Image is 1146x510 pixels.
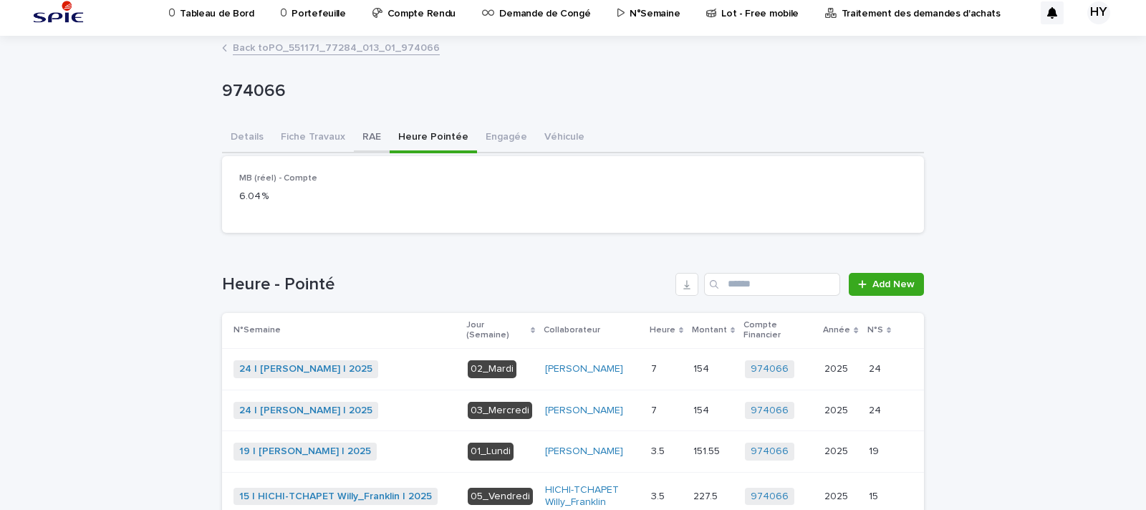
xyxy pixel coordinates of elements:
p: 3.5 [651,488,668,503]
a: 24 | [PERSON_NAME] | 2025 [239,405,372,417]
span: Add New [872,279,915,289]
tr: 24 | [PERSON_NAME] | 2025 03_Mercredi[PERSON_NAME] 77 154154 974066 20252025 2424 [222,390,924,431]
div: 02_Mardi [468,360,516,378]
button: Heure Pointée [390,123,477,153]
button: Details [222,123,272,153]
p: Heure [650,322,675,338]
p: 227.5 [693,488,721,503]
p: N°Semaine [233,322,281,338]
a: 24 | [PERSON_NAME] | 2025 [239,363,372,375]
button: Engagée [477,123,536,153]
div: 03_Mercredi [468,402,532,420]
p: 7 [651,402,660,417]
a: HICHI-TCHAPET Willy_Franklin [545,484,640,509]
div: HY [1087,1,1110,24]
p: 2025 [824,360,851,375]
a: 19 | [PERSON_NAME] | 2025 [239,446,371,458]
p: 19 [869,443,882,458]
p: Année [823,322,850,338]
a: 974066 [751,363,789,375]
p: 974066 [222,81,918,102]
p: 2025 [824,443,851,458]
p: Collaborateur [544,322,600,338]
a: [PERSON_NAME] [545,363,623,375]
p: 2025 [824,488,851,503]
p: Compte Financier [743,317,814,344]
p: 151.55 [693,443,723,458]
p: 3.5 [651,443,668,458]
a: 974066 [751,446,789,458]
a: Back toPO_551171_77284_013_01_974066 [233,39,440,55]
button: Fiche Travaux [272,123,354,153]
p: 2025 [824,402,851,417]
a: [PERSON_NAME] [545,446,623,458]
a: 974066 [751,405,789,417]
p: 6.04 % [239,189,393,204]
button: RAE [354,123,390,153]
a: 974066 [751,491,789,503]
p: 24 [869,360,884,375]
tr: 24 | [PERSON_NAME] | 2025 02_Mardi[PERSON_NAME] 77 154154 974066 20252025 2424 [222,348,924,390]
span: MB (réel) - Compte [239,174,317,183]
div: 01_Lundi [468,443,514,461]
p: 15 [869,488,881,503]
button: Véhicule [536,123,593,153]
h1: Heure - Pointé [222,274,670,295]
p: 7 [651,360,660,375]
tr: 19 | [PERSON_NAME] | 2025 01_Lundi[PERSON_NAME] 3.53.5 151.55151.55 974066 20252025 1919 [222,431,924,473]
a: Add New [849,273,924,296]
p: Montant [692,322,727,338]
p: N°S [867,322,883,338]
p: Jour (Semaine) [466,317,527,344]
p: 154 [693,360,712,375]
p: 154 [693,402,712,417]
a: 15 | HICHI-TCHAPET Willy_Franklin | 2025 [239,491,432,503]
a: [PERSON_NAME] [545,405,623,417]
div: 05_Vendredi [468,488,533,506]
input: Search [704,273,840,296]
p: 24 [869,402,884,417]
